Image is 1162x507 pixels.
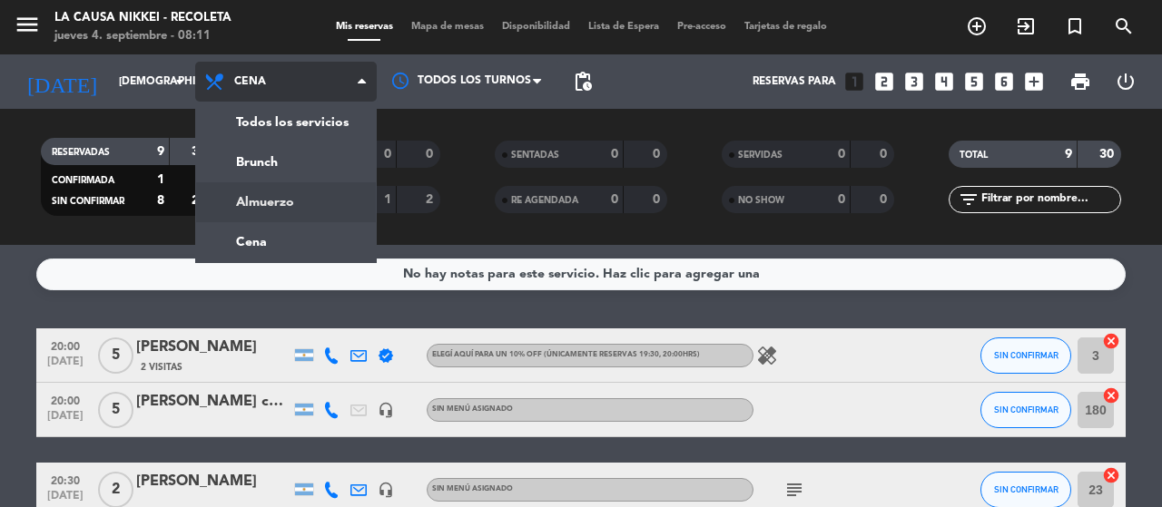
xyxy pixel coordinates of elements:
div: La Causa Nikkei - Recoleta [54,9,231,27]
span: SIN CONFIRMAR [994,350,1059,360]
span: 5 [98,392,133,428]
strong: 0 [880,148,891,161]
span: TOTAL [960,151,988,160]
i: healing [756,345,778,366]
strong: 0 [838,193,845,206]
strong: 0 [880,193,891,206]
strong: 30 [192,145,210,158]
i: looks_two [872,70,896,93]
i: looks_3 [902,70,926,93]
span: NO SHOW [738,196,784,205]
span: Cena [234,75,266,88]
strong: 2 [426,193,437,206]
span: print [1069,71,1091,93]
strong: 1 [157,173,164,186]
strong: 1 [384,193,391,206]
span: CONFIRMADA [52,176,114,185]
i: headset_mic [378,402,394,418]
a: Cena [196,222,376,262]
i: search [1113,15,1135,37]
strong: 0 [611,193,618,206]
span: Reservas para [753,75,836,88]
span: Elegí aquí para un 10% OFF (Únicamente reservas 19:30, 20:00hrs) [432,351,700,358]
span: Sin menú asignado [432,405,513,413]
strong: 0 [653,193,664,206]
div: [PERSON_NAME] [136,336,290,359]
i: subject [783,479,805,501]
span: 20:30 [43,469,88,490]
div: No hay notas para este servicio. Haz clic para agregar una [403,264,760,285]
strong: 8 [157,194,164,207]
a: Todos los servicios [196,102,376,142]
button: SIN CONFIRMAR [980,337,1071,374]
i: menu [14,11,41,38]
strong: 0 [653,148,664,161]
div: [PERSON_NAME] causa [136,390,290,414]
i: exit_to_app [1015,15,1037,37]
span: [DATE] [43,356,88,376]
a: Brunch [196,142,376,182]
span: Sin menú asignado [432,485,513,492]
span: 2 Visitas [141,360,182,375]
span: Pre-acceso [668,22,735,32]
span: 5 [98,337,133,374]
span: RE AGENDADA [511,196,578,205]
span: SERVIDAS [738,151,783,160]
span: Disponibilidad [493,22,579,32]
span: SENTADAS [511,151,559,160]
i: looks_4 [932,70,956,93]
strong: 0 [426,148,437,161]
i: looks_one [842,70,866,93]
strong: 9 [157,145,164,158]
i: add_box [1022,70,1046,93]
span: Mis reservas [327,22,402,32]
span: 20:00 [43,335,88,356]
i: power_settings_new [1115,71,1137,93]
input: Filtrar por nombre... [980,190,1120,210]
i: filter_list [958,189,980,210]
strong: 0 [611,148,618,161]
i: turned_in_not [1064,15,1086,37]
strong: 0 [838,148,845,161]
span: Tarjetas de regalo [735,22,836,32]
span: 20:00 [43,389,88,410]
strong: 0 [384,148,391,161]
span: [DATE] [43,410,88,431]
div: jueves 4. septiembre - 08:11 [54,27,231,45]
i: cancel [1102,386,1120,405]
i: cancel [1102,466,1120,484]
button: SIN CONFIRMAR [980,392,1071,428]
i: looks_6 [992,70,1016,93]
span: pending_actions [572,71,594,93]
i: looks_5 [962,70,986,93]
a: Almuerzo [196,182,376,222]
span: Mapa de mesas [402,22,493,32]
div: LOG OUT [1103,54,1148,109]
button: menu [14,11,41,44]
i: [DATE] [14,62,110,102]
span: Lista de Espera [579,22,668,32]
span: SIN CONFIRMAR [994,405,1059,414]
i: cancel [1102,332,1120,350]
i: add_circle_outline [966,15,988,37]
i: verified [378,347,394,364]
strong: 26 [192,194,210,207]
div: [PERSON_NAME] [136,470,290,493]
strong: 30 [1099,148,1118,161]
span: SIN CONFIRMAR [994,484,1059,494]
i: arrow_drop_down [169,71,191,93]
i: headset_mic [378,482,394,498]
strong: 9 [1065,148,1072,161]
span: RESERVADAS [52,148,110,157]
span: SIN CONFIRMAR [52,197,124,206]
